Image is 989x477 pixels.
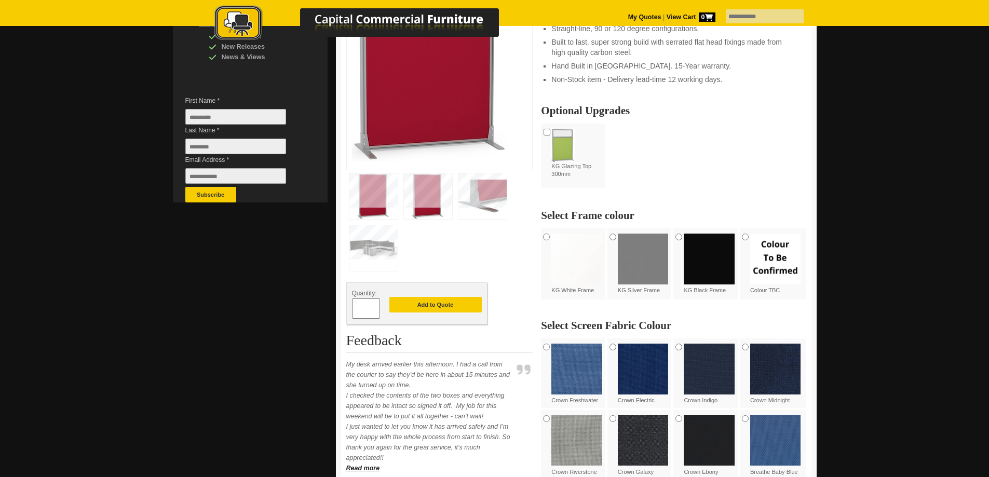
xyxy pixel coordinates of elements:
[541,210,806,221] h2: Select Frame colour
[346,359,512,473] p: My desk arrived earlier this afternoon. I had a call from the courier to say they’d be here in ab...
[618,234,669,284] img: KG Silver Frame
[551,344,602,394] img: Crown Freshwater
[750,234,801,294] label: Colour TBC
[186,5,549,43] img: Capital Commercial Furniture Logo
[750,344,801,404] label: Crown Midnight
[684,234,735,294] label: KG Black Frame
[684,344,735,394] img: Crown Indigo
[185,139,286,154] input: Last Name *
[618,344,669,404] label: Crown Electric
[684,344,735,404] label: Crown Indigo
[185,96,302,106] span: First Name *
[684,234,735,284] img: KG Black Frame
[699,12,715,22] span: 0
[185,125,302,135] span: Last Name *
[750,234,801,284] img: Colour TBC
[185,109,286,125] input: First Name *
[750,415,801,466] img: Breathe Baby Blue
[551,23,795,34] li: Straight-line, 90 or 120 degree configurations.
[684,415,735,466] img: Crown Ebony
[665,13,715,21] a: View Cart0
[551,129,602,179] label: KG Glazing Top 300mm
[551,344,602,404] label: Crown Freshwater
[551,129,575,162] img: KG Glazing Top 300mm
[618,344,669,394] img: Crown Electric
[185,168,286,184] input: Email Address *
[618,415,669,476] label: Crown Galaxy
[185,187,236,202] button: Subscribe
[628,13,661,21] a: My Quotes
[551,61,795,71] li: Hand Built in [GEOGRAPHIC_DATA]. 15-Year warranty.
[551,234,602,284] img: KG White Frame
[541,105,806,116] h2: Optional Upgrades
[389,297,482,312] button: Add to Quote
[352,290,377,297] span: Quantity:
[750,344,801,394] img: Crown Midnight
[618,415,669,466] img: Crown Galaxy
[209,52,307,62] div: News & Views
[185,155,302,165] span: Email Address *
[551,37,795,58] li: Built to last, super strong build with serrated flat head fixings made from high quality carbon s...
[541,320,806,331] h2: Select Screen Fabric Colour
[618,234,669,294] label: KG Silver Frame
[551,74,795,85] li: Non-Stock item - Delivery lead-time 12 working days.
[346,333,533,353] h2: Feedback
[684,415,735,476] label: Crown Ebony
[346,465,380,472] a: Read more
[750,415,801,476] label: Breathe Baby Blue
[551,234,602,294] label: KG White Frame
[667,13,715,21] strong: View Cart
[186,5,549,46] a: Capital Commercial Furniture Logo
[551,415,602,466] img: Crown Riverstone
[551,415,602,476] label: Crown Riverstone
